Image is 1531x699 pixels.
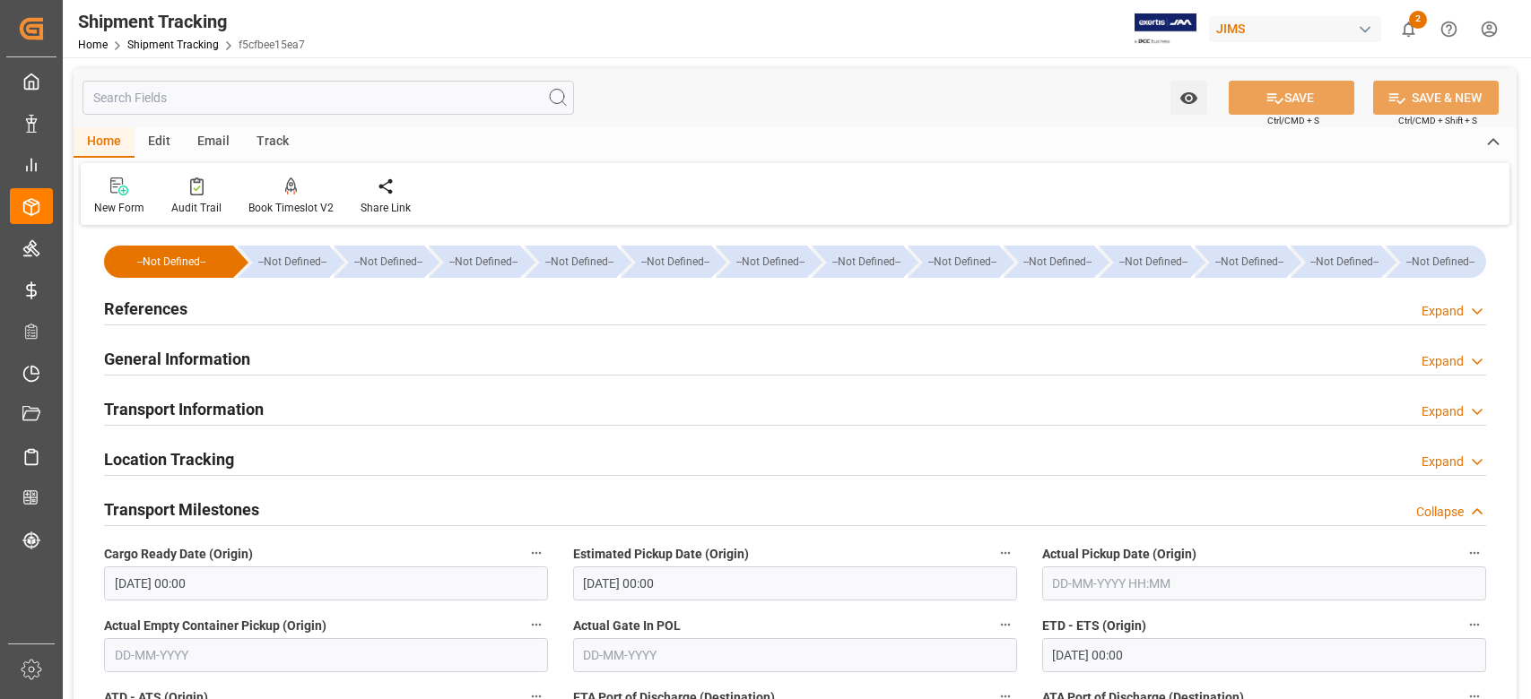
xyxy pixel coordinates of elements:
[1422,402,1464,421] div: Expand
[1004,246,1095,278] div: --Not Defined--
[1117,246,1190,278] div: --Not Defined--
[1042,638,1486,672] input: DD-MM-YYYY HH:MM
[1386,246,1486,278] div: --Not Defined--
[908,246,999,278] div: --Not Defined--
[1042,566,1486,600] input: DD-MM-YYYY HH:MM
[573,545,749,564] span: Estimated Pickup Date (Origin)
[573,566,1017,600] input: DD-MM-YYYY HH:MM
[1170,81,1207,115] button: open menu
[447,246,520,278] div: --Not Defined--
[248,200,334,216] div: Book Timeslot V2
[639,246,712,278] div: --Not Defined--
[1429,9,1469,49] button: Help Center
[1416,503,1464,522] div: Collapse
[83,81,574,115] input: Search Fields
[543,246,616,278] div: --Not Defined--
[1209,16,1381,42] div: JIMS
[1022,246,1095,278] div: --Not Defined--
[1209,12,1388,46] button: JIMS
[104,545,253,564] span: Cargo Ready Date (Origin)
[1398,114,1477,127] span: Ctrl/CMD + Shift + S
[361,200,411,216] div: Share Link
[78,39,108,51] a: Home
[256,246,329,278] div: --Not Defined--
[525,246,616,278] div: --Not Defined--
[716,246,807,278] div: --Not Defined--
[171,200,222,216] div: Audit Trail
[104,617,326,635] span: Actual Empty Container Pickup (Origin)
[1422,352,1464,371] div: Expand
[1195,246,1286,278] div: --Not Defined--
[78,8,305,35] div: Shipment Tracking
[1404,246,1477,278] div: --Not Defined--
[1309,246,1382,278] div: --Not Defined--
[243,127,302,158] div: Track
[1422,453,1464,471] div: Expand
[104,397,264,421] h2: Transport Information
[74,127,135,158] div: Home
[184,127,243,158] div: Email
[1267,114,1319,127] span: Ctrl/CMD + S
[1388,9,1429,49] button: show 2 new notifications
[1042,617,1146,635] span: ETD - ETS (Origin)
[238,246,329,278] div: --Not Defined--
[352,246,425,278] div: --Not Defined--
[104,566,548,600] input: DD-MM-YYYY HH:MM
[104,497,259,522] h2: Transport Milestones
[122,246,221,278] div: --Not Defined--
[104,297,187,321] h2: References
[573,638,1017,672] input: DD-MM-YYYY
[1463,613,1486,636] button: ETD - ETS (Origin)
[1135,13,1196,45] img: Exertis%20JAM%20-%20Email%20Logo.jpg_1722504956.jpg
[525,613,548,636] button: Actual Empty Container Pickup (Origin)
[127,39,219,51] a: Shipment Tracking
[1422,302,1464,321] div: Expand
[334,246,425,278] div: --Not Defined--
[926,246,999,278] div: --Not Defined--
[812,246,903,278] div: --Not Defined--
[1463,541,1486,565] button: Actual Pickup Date (Origin)
[1099,246,1190,278] div: --Not Defined--
[525,541,548,565] button: Cargo Ready Date (Origin)
[104,246,233,278] div: --Not Defined--
[573,617,681,635] span: Actual Gate In POL
[1373,81,1499,115] button: SAVE & NEW
[1229,81,1354,115] button: SAVE
[104,347,250,371] h2: General Information
[104,447,234,471] h2: Location Tracking
[1291,246,1382,278] div: --Not Defined--
[1213,246,1286,278] div: --Not Defined--
[830,246,903,278] div: --Not Defined--
[621,246,712,278] div: --Not Defined--
[104,638,548,672] input: DD-MM-YYYY
[94,200,144,216] div: New Form
[994,541,1017,565] button: Estimated Pickup Date (Origin)
[734,246,807,278] div: --Not Defined--
[1409,11,1427,29] span: 2
[429,246,520,278] div: --Not Defined--
[994,613,1017,636] button: Actual Gate In POL
[135,127,184,158] div: Edit
[1042,545,1196,564] span: Actual Pickup Date (Origin)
